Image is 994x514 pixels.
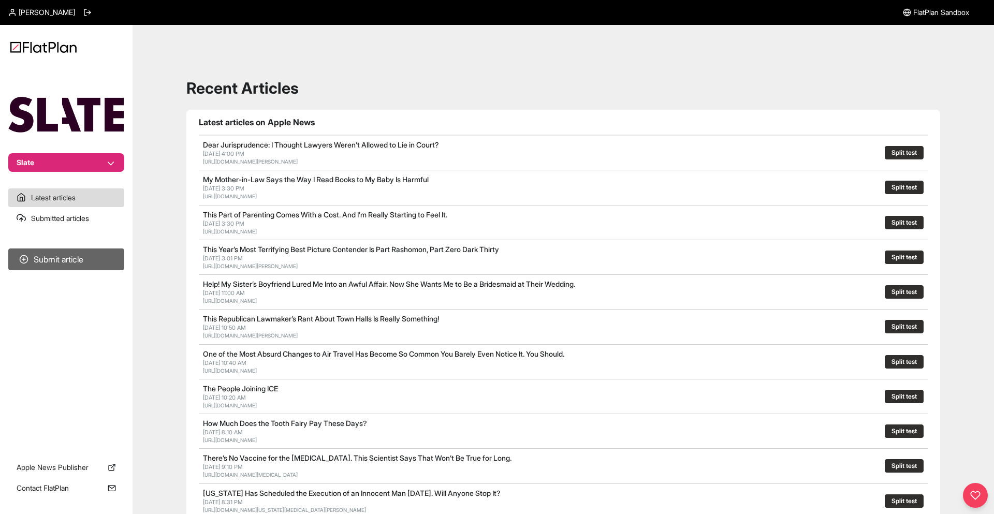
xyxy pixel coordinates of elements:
a: [URL][DOMAIN_NAME][US_STATE][MEDICAL_DATA][PERSON_NAME] [203,507,366,513]
span: FlatPlan Sandbox [913,7,969,18]
a: [URL][DOMAIN_NAME] [203,298,257,304]
span: [DATE] 3:30 PM [203,220,244,227]
img: Publication Logo [8,97,124,133]
button: Split test [885,146,924,159]
button: Split test [885,251,924,264]
span: [DATE] 4:00 PM [203,150,244,157]
span: [DATE] 3:01 PM [203,255,243,262]
button: Split test [885,494,924,508]
span: [DATE] 3:30 PM [203,185,244,192]
a: One of the Most Absurd Changes to Air Travel Has Become So Common You Barely Even Notice It. You ... [203,349,564,358]
button: Slate [8,153,124,172]
span: [DATE] 8:10 AM [203,429,243,436]
button: Submit article [8,248,124,270]
a: [URL][DOMAIN_NAME] [203,437,257,443]
button: Split test [885,424,924,438]
a: Dear Jurisprudence: I Thought Lawyers Weren’t Allowed to Lie in Court? [203,140,439,149]
a: [URL][DOMAIN_NAME][PERSON_NAME] [203,158,298,165]
a: [URL][DOMAIN_NAME][PERSON_NAME] [203,332,298,339]
a: Submitted articles [8,209,124,228]
a: [PERSON_NAME] [8,7,75,18]
span: [DATE] 10:50 AM [203,324,246,331]
button: Split test [885,285,924,299]
span: [DATE] 10:20 AM [203,394,246,401]
a: How Much Does the Tooth Fairy Pay These Days? [203,419,367,428]
a: [URL][DOMAIN_NAME][PERSON_NAME] [203,263,298,269]
a: [URL][DOMAIN_NAME] [203,402,257,408]
a: [US_STATE] Has Scheduled the Execution of an Innocent Man [DATE]. Will Anyone Stop It? [203,489,501,497]
a: Latest articles [8,188,124,207]
a: Help! My Sister’s Boyfriend Lured Me Into an Awful Affair. Now She Wants Me to Be a Bridesmaid at... [203,280,575,288]
button: Split test [885,390,924,403]
a: [URL][DOMAIN_NAME] [203,193,257,199]
a: [URL][DOMAIN_NAME] [203,228,257,234]
a: Contact FlatPlan [8,479,124,497]
button: Split test [885,355,924,369]
button: Split test [885,216,924,229]
button: Split test [885,181,924,194]
a: The People Joining ICE [203,384,278,393]
a: My Mother-in-Law Says the Way I Read Books to My Baby Is Harmful [203,175,429,184]
span: [DATE] 11:00 AM [203,289,245,297]
button: Split test [885,459,924,473]
a: [URL][DOMAIN_NAME] [203,368,257,374]
span: [DATE] 10:40 AM [203,359,246,366]
img: Logo [10,41,77,53]
a: There’s No Vaccine for the [MEDICAL_DATA]. This Scientist Says That Won’t Be True for Long. [203,453,511,462]
span: [PERSON_NAME] [19,7,75,18]
a: Apple News Publisher [8,458,124,477]
span: [DATE] 8:31 PM [203,498,243,506]
a: This Year’s Most Terrifying Best Picture Contender Is Part Rashomon, Part Zero Dark Thirty [203,245,499,254]
a: [URL][DOMAIN_NAME][MEDICAL_DATA] [203,472,298,478]
button: Split test [885,320,924,333]
h1: Recent Articles [186,79,940,97]
h1: Latest articles on Apple News [199,116,928,128]
a: This Republican Lawmaker’s Rant About Town Halls Is Really Something! [203,314,439,323]
span: [DATE] 9:10 PM [203,463,243,471]
a: This Part of Parenting Comes With a Cost. And I’m Really Starting to Feel It. [203,210,447,219]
